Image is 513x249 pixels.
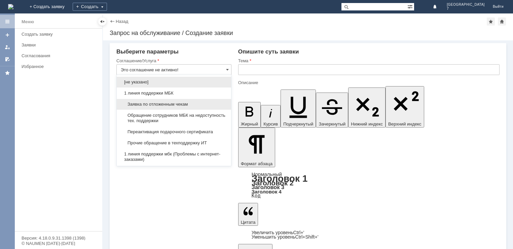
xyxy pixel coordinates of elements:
a: Нормальный [252,171,282,177]
a: Заявки [19,40,101,50]
a: Согласования [19,50,101,61]
span: Цитата [241,220,256,225]
div: Описание [238,80,498,85]
span: Переактивация подарочного сертификата [121,129,227,135]
span: Прочие обращение в техподдержку ИТ [121,140,227,146]
button: Зачеркнутый [316,93,348,128]
a: Заголовок 3 [252,184,284,190]
div: Скрыть меню [98,17,106,26]
a: Перейти на домашнюю страницу [8,4,13,9]
a: Назад [116,19,128,24]
a: Создать заявку [2,30,13,40]
span: Подчеркнутый [283,121,313,127]
a: Создать заявку [19,29,101,39]
div: Избранное [22,64,91,69]
span: [GEOGRAPHIC_DATA] [447,3,485,7]
button: Нижний индекс [348,87,386,128]
span: Выберите параметры [116,48,179,55]
button: Цитата [238,203,258,226]
div: Сделать домашней страницей [498,17,506,26]
a: Мои согласования [2,54,13,65]
div: Версия: 4.18.0.9.31.1398 (1398) [22,236,96,240]
span: Зачеркнутый [319,121,345,127]
a: Increase [252,230,304,235]
div: Меню [22,18,34,26]
div: Добавить в избранное [487,17,495,26]
span: Курсив [263,121,278,127]
a: Заголовок 2 [252,179,294,187]
div: Цитата [238,230,500,239]
div: Запрос на обслуживание / Создание заявки [110,30,506,36]
span: 1 линия поддержки мбк (Проблемы с интернет-заказами) [121,151,227,162]
span: Жирный [241,121,258,127]
span: Заявка по отложенным чекам [121,102,227,107]
button: Подчеркнутый [281,90,316,128]
div: Тема [238,59,498,63]
span: 7 [447,7,485,11]
img: logo [8,4,13,9]
div: Соглашение/Услуга [116,59,230,63]
span: Обращение сотрудников МБК на недоступность тех. поддержки [121,113,227,123]
button: Верхний индекс [386,86,424,128]
a: Заголовок 1 [252,173,308,184]
span: Верхний индекс [388,121,422,127]
a: Decrease [252,234,319,240]
button: Курсив [261,105,281,128]
span: Нижний индекс [351,121,383,127]
div: Создать [73,3,107,11]
span: Расширенный поиск [407,3,414,9]
div: Формат абзаца [238,172,500,198]
span: [не указано] [121,79,227,85]
button: Формат абзаца [238,128,275,167]
span: Ctrl+' [293,230,304,235]
a: Код [252,193,261,199]
div: © NAUMEN [DATE]-[DATE] [22,241,96,246]
div: Согласования [22,53,98,58]
span: Ctrl+Shift+' [295,234,319,240]
span: 1 линия поддержки МБК [121,91,227,96]
a: Заголовок 4 [252,189,282,194]
div: Создать заявку [22,32,98,37]
button: Жирный [238,102,261,128]
span: Опишите суть заявки [238,48,299,55]
a: Мои заявки [2,42,13,52]
span: Формат абзаца [241,161,272,166]
div: Заявки [22,42,98,47]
